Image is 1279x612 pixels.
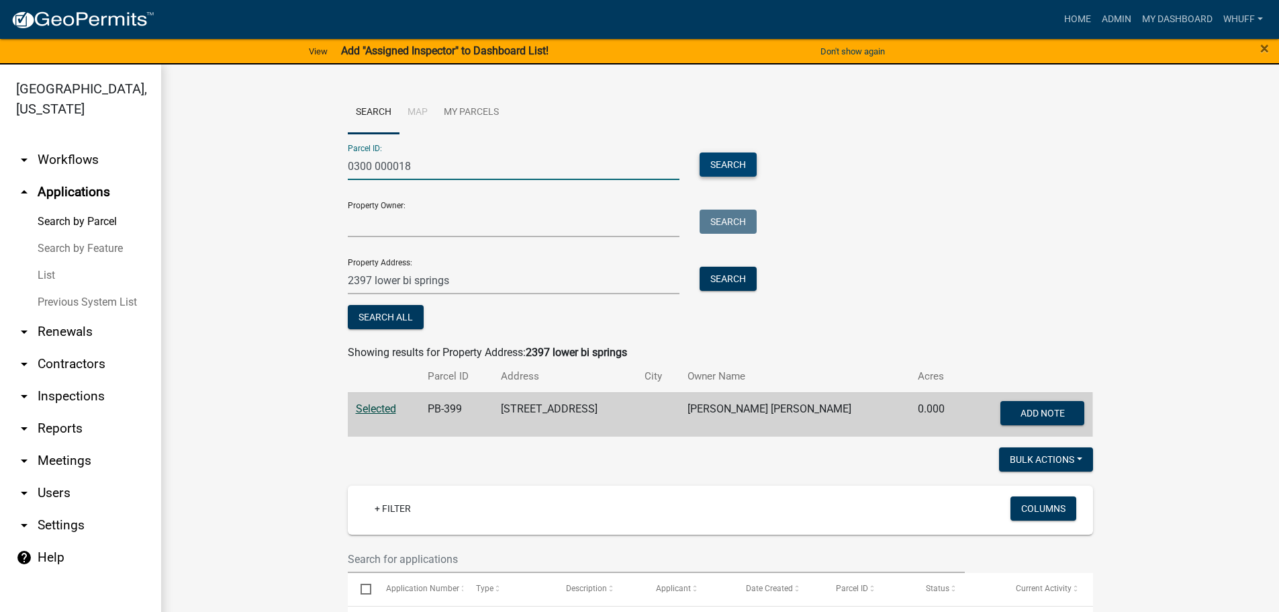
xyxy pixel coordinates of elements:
[16,453,32,469] i: arrow_drop_down
[679,361,910,392] th: Owner Name
[16,356,32,372] i: arrow_drop_down
[910,361,965,392] th: Acres
[1137,7,1218,32] a: My Dashboard
[436,91,507,134] a: My Parcels
[348,91,399,134] a: Search
[636,361,679,392] th: City
[999,447,1093,472] button: Bulk Actions
[16,324,32,340] i: arrow_drop_down
[476,584,493,593] span: Type
[926,584,949,593] span: Status
[643,573,733,605] datatable-header-cell: Applicant
[1096,7,1137,32] a: Admin
[1260,39,1269,58] span: ×
[526,346,627,359] strong: 2397 lower bi springs
[420,361,493,392] th: Parcel ID
[16,184,32,200] i: arrow_drop_up
[733,573,823,605] datatable-header-cell: Date Created
[746,584,793,593] span: Date Created
[679,392,910,437] td: [PERSON_NAME] [PERSON_NAME]
[303,40,333,62] a: View
[656,584,691,593] span: Applicant
[823,573,913,605] datatable-header-cell: Parcel ID
[348,305,424,329] button: Search All
[700,210,757,234] button: Search
[420,392,493,437] td: PB-399
[16,485,32,501] i: arrow_drop_down
[815,40,890,62] button: Don't show again
[364,496,422,521] a: + Filter
[1000,401,1084,425] button: Add Note
[493,361,637,392] th: Address
[1010,496,1076,521] button: Columns
[700,152,757,177] button: Search
[16,152,32,168] i: arrow_drop_down
[566,584,607,593] span: Description
[1016,584,1072,593] span: Current Activity
[463,573,553,605] datatable-header-cell: Type
[910,392,965,437] td: 0.000
[348,545,965,573] input: Search for applications
[16,550,32,566] i: help
[348,573,373,605] datatable-header-cell: Select
[1218,7,1268,32] a: whuff
[1021,407,1065,418] span: Add Note
[16,388,32,404] i: arrow_drop_down
[1260,40,1269,56] button: Close
[1059,7,1096,32] a: Home
[16,421,32,437] i: arrow_drop_down
[493,392,637,437] td: [STREET_ADDRESS]
[341,44,549,57] strong: Add "Assigned Inspector" to Dashboard List!
[386,584,459,593] span: Application Number
[1003,573,1093,605] datatable-header-cell: Current Activity
[836,584,868,593] span: Parcel ID
[16,517,32,533] i: arrow_drop_down
[553,573,643,605] datatable-header-cell: Description
[913,573,1003,605] datatable-header-cell: Status
[348,345,1093,361] div: Showing results for Property Address:
[373,573,463,605] datatable-header-cell: Application Number
[700,267,757,291] button: Search
[356,402,396,415] a: Selected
